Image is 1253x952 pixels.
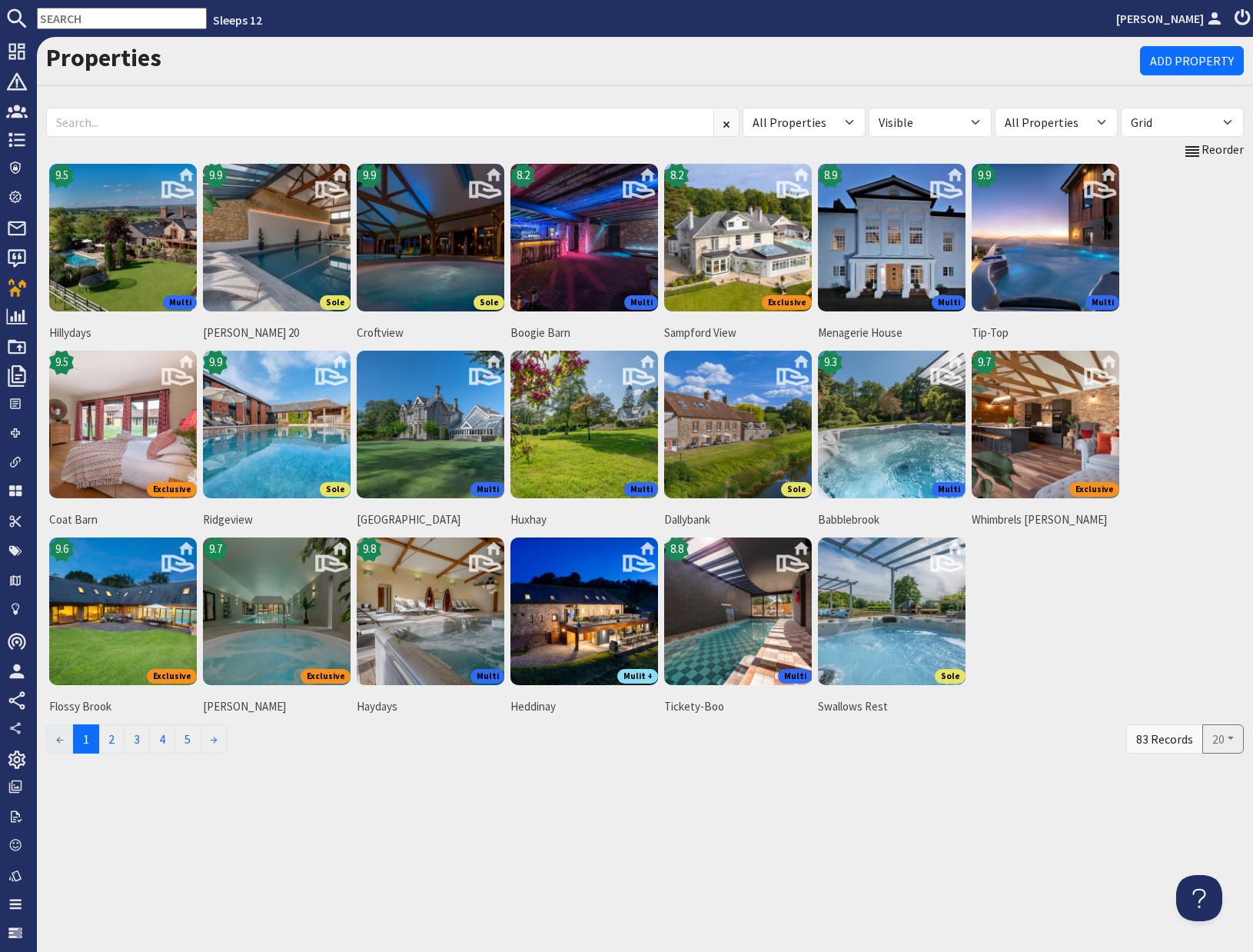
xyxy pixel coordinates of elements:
img: Huxhay's icon [510,351,658,498]
input: SEARCH [37,8,207,29]
span: Sole [935,669,966,684]
span: 1 [73,724,99,754]
span: Exclusive [762,295,812,310]
span: 9.9 [209,354,222,371]
span: Multi [624,295,658,310]
span: [GEOGRAPHIC_DATA] [357,511,504,529]
a: Whimbrels Barton's icon9.7ExclusiveWhimbrels [PERSON_NAME] [969,348,1122,534]
a: Menagerie House's icon8.9MultiMenagerie House [815,161,969,348]
a: Sleeps 12 [213,12,262,28]
a: 4 [149,724,175,754]
span: 9.3 [824,354,837,371]
img: Swallows Rest's icon [818,538,966,685]
a: Kingshay Barton's icon9.7Exclusive[PERSON_NAME] [200,534,354,721]
a: Sampford View's icon8.2ExclusiveSampford View [661,161,815,348]
span: Exclusive [147,669,197,684]
img: Babblebrook's icon [818,351,966,498]
a: Ridgeview's icon9.9SoleRidgeview [200,348,354,534]
img: Tip-Top's icon [972,164,1119,311]
span: 8.8 [670,541,683,558]
span: 8.2 [670,167,683,185]
img: Croftview's icon [357,164,504,311]
span: Swallows Rest [818,698,966,716]
span: Tip-Top [972,325,1119,342]
span: Exclusive [147,482,197,497]
img: Ridgeview's icon [203,351,351,498]
div: 83 Records [1126,724,1203,754]
span: Huxhay [510,511,658,529]
span: Multi [470,482,504,497]
button: 20 [1202,724,1244,754]
a: Flossy Brook's icon9.6ExclusiveFlossy Brook [46,534,200,721]
a: Coat Barn's icon9.5ExclusiveCoat Barn [46,348,200,534]
span: Tickety-Boo [664,698,812,716]
img: Haydays's icon [357,538,504,685]
span: 9.6 [55,541,68,558]
a: Tip-Top's icon9.9MultiTip-Top [969,161,1122,348]
a: [PERSON_NAME] [1116,9,1225,28]
span: 9.5 [55,354,68,371]
img: Heddinay's icon [510,538,658,685]
img: Coat Barn's icon [49,351,197,498]
img: Sampford View's icon [664,164,812,311]
span: Haydays [357,698,504,716]
span: Sampford View [664,325,812,342]
a: → [200,724,228,754]
span: Sole [781,482,812,497]
span: Multi [1085,295,1119,310]
img: Churchill 20's icon [203,164,351,311]
a: Reorder [1183,140,1244,160]
span: 9.9 [363,167,376,185]
span: 9.5 [55,167,68,185]
a: Croftview's icon9.9SoleCroftview [354,161,507,348]
img: Menagerie House's icon [818,164,966,311]
a: 5 [174,724,201,754]
img: Cowslip Manor's icon [357,351,504,498]
span: Exclusive [301,669,351,684]
a: Huxhay's iconMultiHuxhay [507,348,661,534]
img: Kingshay Barton's icon [203,538,351,685]
span: [PERSON_NAME] [203,698,351,716]
span: Multi [163,295,197,310]
input: Search... [46,108,714,137]
span: Heddinay [510,698,658,716]
a: Swallows Rest's iconSoleSwallows Rest [815,534,969,721]
span: Menagerie House [818,325,966,342]
span: 9.9 [978,167,991,185]
span: Flossy Brook [49,698,197,716]
span: Croftview [357,325,504,342]
a: Tickety-Boo's icon8.8MultiTickety-Boo [661,534,815,721]
span: 9.8 [363,541,376,558]
a: Churchill 20's icon9.9Sole[PERSON_NAME] 20 [200,161,354,348]
span: Mulit + [617,669,658,684]
img: Whimbrels Barton's icon [972,351,1119,498]
span: Multi [624,482,658,497]
img: Boogie Barn's icon [510,164,658,311]
span: Multi [470,669,504,684]
a: Add Property [1140,46,1244,75]
span: Multi [932,482,966,497]
a: Dallybank's iconSoleDallybank [661,348,815,534]
span: Sole [320,295,351,310]
span: Exclusive [1069,482,1119,497]
a: 3 [124,724,150,754]
span: Boogie Barn [510,325,658,342]
span: Dallybank [664,511,812,529]
span: 8.9 [824,167,837,185]
span: Multi [932,295,966,310]
a: Properties [46,42,161,73]
span: Sole [320,482,351,497]
span: [PERSON_NAME] 20 [203,325,351,342]
span: Coat Barn [49,511,197,529]
span: Ridgeview [203,511,351,529]
span: 9.9 [209,167,222,185]
span: Sole [474,295,504,310]
a: Hillydays's icon9.5MultiHillydays [46,161,200,348]
img: Dallybank's icon [664,351,812,498]
a: 2 [98,724,125,754]
a: Haydays's icon9.8MultiHaydays [354,534,507,721]
span: 9.7 [209,541,222,558]
span: Multi [778,669,812,684]
span: 8.2 [517,167,530,185]
span: 9.7 [978,354,991,371]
